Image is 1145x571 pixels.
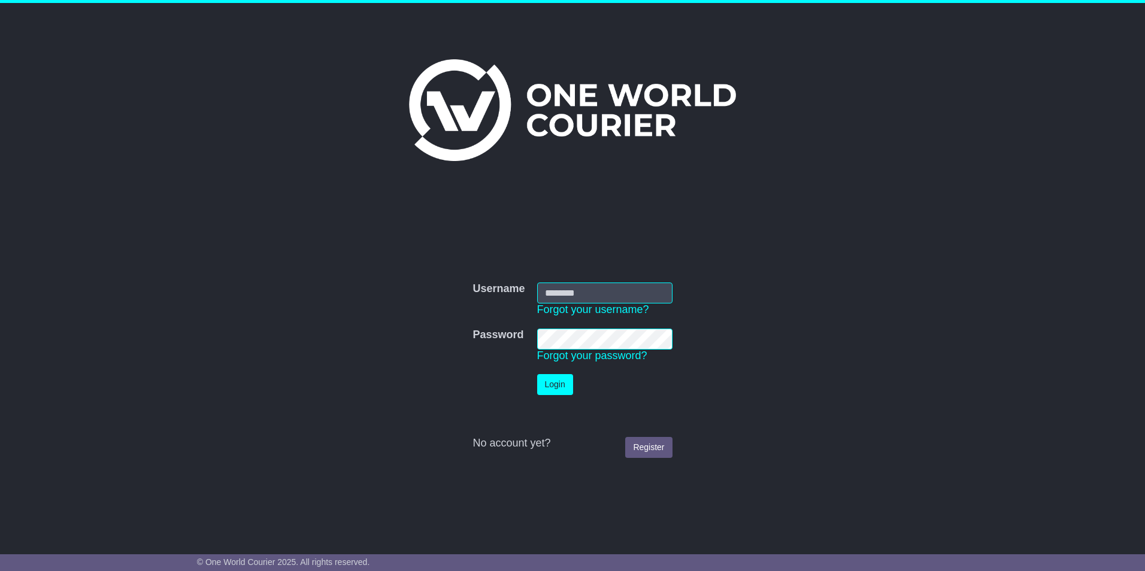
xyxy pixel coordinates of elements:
a: Forgot your username? [537,303,649,315]
label: Username [472,283,525,296]
span: © One World Courier 2025. All rights reserved. [197,557,370,567]
a: Forgot your password? [537,350,647,362]
a: Register [625,437,672,458]
button: Login [537,374,573,395]
div: No account yet? [472,437,672,450]
img: One World [409,59,736,161]
label: Password [472,329,523,342]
